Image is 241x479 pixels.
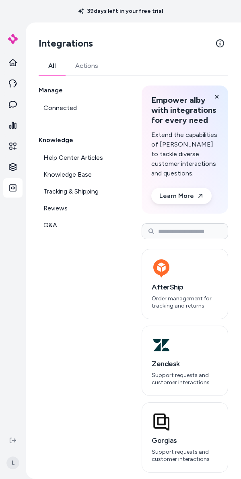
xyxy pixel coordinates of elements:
h3: Zendesk [152,358,218,369]
button: L [5,450,21,476]
button: AfterShipOrder management for tracking and returns [142,249,228,319]
button: ZendeskSupport requests and customer interactions [142,326,228,396]
h3: AfterShip [152,281,218,293]
h3: Gorgias [152,435,218,446]
span: Tracking & Shipping [43,187,99,196]
p: Support requests and customer interactions [152,448,218,463]
a: Knowledge Base [39,167,122,183]
button: GorgiasSupport requests and customer interactions [142,402,228,473]
button: All [39,56,66,75]
a: Tracking & Shipping [39,183,122,200]
span: L [6,457,19,469]
p: Support requests and customer interactions [152,372,218,386]
a: Connected [39,100,122,116]
p: Extend the capabilities of [PERSON_NAME] to tackle diverse customer interactions and questions. [151,130,218,178]
button: Actions [66,56,108,75]
p: 39 days left in your free trial [73,7,168,15]
span: Q&A [43,220,57,230]
h2: Integrations [39,37,93,50]
span: Connected [43,103,77,113]
a: Learn More [151,188,212,204]
h2: Empower alby with integrations for every need [151,95,218,125]
img: alby Logo [8,34,18,44]
span: Knowledge Base [43,170,92,179]
a: Q&A [39,217,122,233]
a: Reviews [39,200,122,216]
h2: Manage [39,86,122,95]
p: Order management for tracking and returns [152,295,218,309]
span: Reviews [43,204,68,213]
span: Help Center Articles [43,153,103,163]
h2: Knowledge [39,135,122,145]
a: Help Center Articles [39,150,122,166]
